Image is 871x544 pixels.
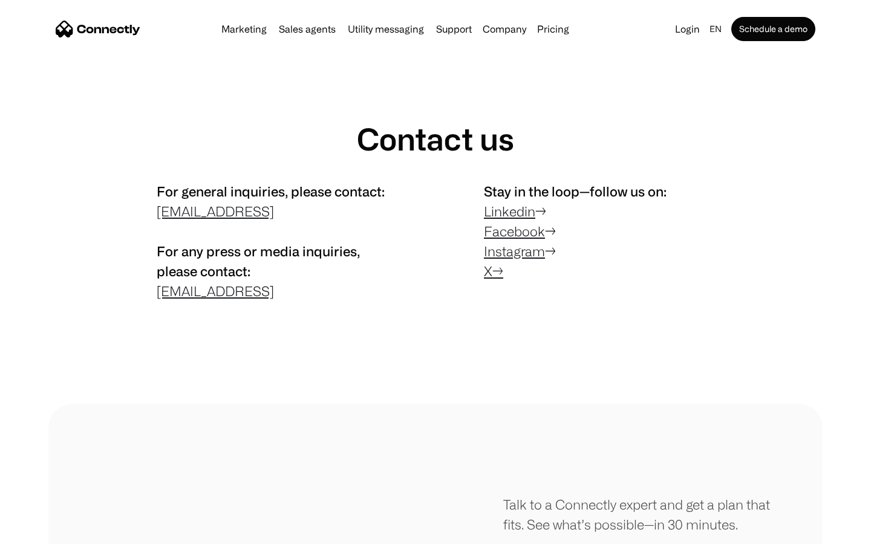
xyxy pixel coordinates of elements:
div: Company [483,21,526,37]
a: Marketing [217,24,272,34]
div: en [705,21,729,37]
a: X [484,264,492,279]
div: Company [479,21,530,37]
a: Login [670,21,705,37]
span: For any press or media inquiries, please contact: [157,244,360,279]
a: [EMAIL_ADDRESS] [157,283,274,299]
a: home [56,20,140,38]
a: Sales agents [274,24,341,34]
a: [EMAIL_ADDRESS] [157,204,274,219]
a: Utility messaging [343,24,429,34]
a: Instagram [484,244,545,259]
span: For general inquiries, please contact: [157,184,385,199]
h1: Contact us [357,121,514,157]
aside: Language selected: English [12,522,73,540]
a: → [492,264,503,279]
a: Schedule a demo [731,17,815,41]
div: en [710,21,722,37]
a: Linkedin [484,204,535,219]
span: Stay in the loop—follow us on: [484,184,667,199]
div: Talk to a Connectly expert and get a plan that fits. See what’s possible—in 30 minutes. [503,494,774,534]
p: → → → [484,181,714,281]
a: Facebook [484,224,545,239]
a: Support [431,24,477,34]
ul: Language list [24,523,73,540]
a: Pricing [532,24,574,34]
